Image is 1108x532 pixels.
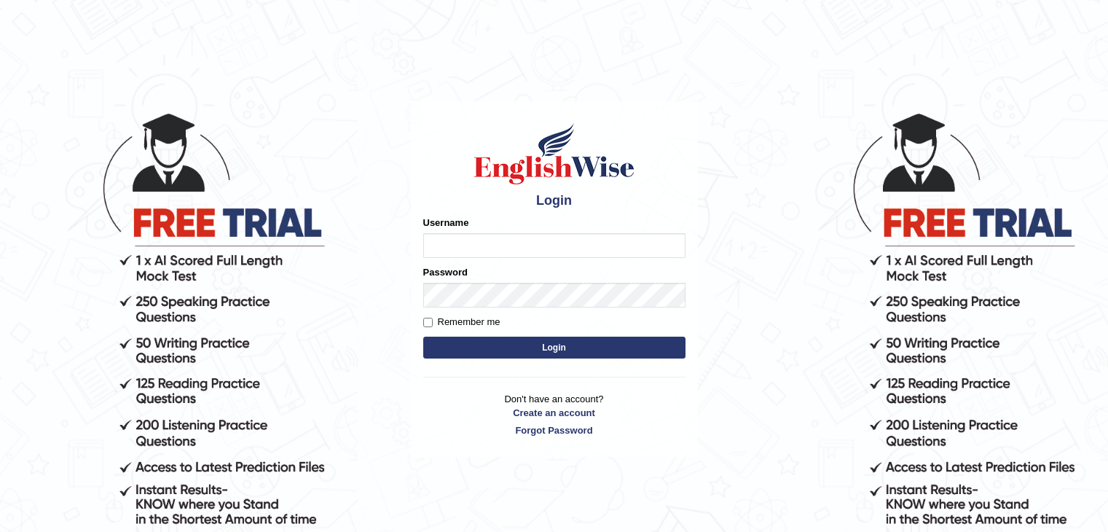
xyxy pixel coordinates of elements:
[423,406,685,420] a: Create an account
[423,194,685,208] h4: Login
[471,121,637,187] img: Logo of English Wise sign in for intelligent practice with AI
[423,318,433,327] input: Remember me
[423,315,500,329] label: Remember me
[423,392,685,437] p: Don't have an account?
[423,337,685,359] button: Login
[423,423,685,437] a: Forgot Password
[423,265,468,279] label: Password
[423,216,469,230] label: Username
